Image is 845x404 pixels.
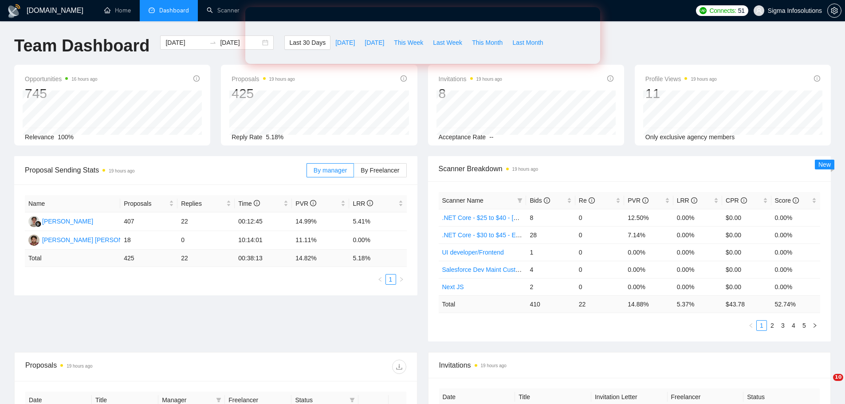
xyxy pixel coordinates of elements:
[396,274,407,285] button: right
[269,77,295,82] time: 19 hours ago
[361,167,399,174] span: By Freelancer
[120,231,177,250] td: 18
[575,226,624,243] td: 0
[624,295,673,313] td: 14.88 %
[165,38,206,47] input: Start date
[266,133,284,141] span: 5.18%
[181,199,224,208] span: Replies
[722,209,771,226] td: $0.00
[292,231,349,250] td: 11.11%
[579,197,595,204] span: Re
[177,212,235,231] td: 22
[235,250,292,267] td: 00:38:13
[58,133,74,141] span: 100%
[377,277,383,282] span: left
[799,320,810,331] li: 5
[624,209,673,226] td: 12.50%
[207,7,240,14] a: searchScanner
[238,200,259,207] span: Time
[392,360,406,374] button: download
[349,231,406,250] td: 0.00%
[67,364,92,369] time: 19 hours ago
[624,243,673,261] td: 0.00%
[827,7,841,14] a: setting
[235,212,292,231] td: 00:12:45
[624,278,673,295] td: 0.00%
[439,295,527,313] td: Total
[25,74,98,84] span: Opportunities
[767,321,777,330] a: 2
[741,197,747,204] span: info-circle
[722,278,771,295] td: $0.00
[771,295,820,313] td: 52.74 %
[442,249,504,256] a: UI developer/Frontend
[526,209,575,226] td: 8
[159,7,189,14] span: Dashboard
[575,209,624,226] td: 0
[771,261,820,278] td: 0.00%
[778,321,788,330] a: 3
[209,39,216,46] span: swap-right
[738,6,745,16] span: 51
[624,226,673,243] td: 7.14%
[104,7,131,14] a: homeHome
[481,363,507,368] time: 19 hours ago
[778,320,788,331] li: 3
[216,397,221,403] span: filter
[700,7,707,14] img: upwork-logo.png
[767,320,778,331] li: 2
[25,250,120,267] td: Total
[673,261,722,278] td: 0.00%
[526,278,575,295] td: 2
[722,261,771,278] td: $0.00
[439,360,820,371] span: Invitations
[442,214,655,221] a: .NET Core - $25 to $40 - [GEOGRAPHIC_DATA] and [GEOGRAPHIC_DATA]
[149,7,155,13] span: dashboard
[771,209,820,226] td: 0.00%
[810,320,820,331] li: Next Page
[814,75,820,82] span: info-circle
[310,200,316,206] span: info-circle
[25,195,120,212] th: Name
[722,226,771,243] td: $0.00
[349,250,406,267] td: 5.18 %
[722,243,771,261] td: $0.00
[709,6,736,16] span: Connects:
[793,197,799,204] span: info-circle
[367,200,373,206] span: info-circle
[789,321,798,330] a: 4
[628,197,648,204] span: PVR
[349,212,406,231] td: 5.41%
[232,133,262,141] span: Reply Rate
[771,278,820,295] td: 0.00%
[799,321,809,330] a: 5
[439,163,821,174] span: Scanner Breakdown
[25,85,98,102] div: 745
[756,320,767,331] li: 1
[476,77,502,82] time: 19 hours ago
[292,212,349,231] td: 14.99%
[235,231,292,250] td: 10:14:01
[526,295,575,313] td: 410
[642,197,648,204] span: info-circle
[396,274,407,285] li: Next Page
[7,4,21,18] img: logo
[14,35,149,56] h1: Team Dashboard
[232,74,295,84] span: Proposals
[575,261,624,278] td: 0
[757,321,766,330] a: 1
[109,169,134,173] time: 19 hours ago
[828,7,841,14] span: setting
[575,295,624,313] td: 22
[350,397,355,403] span: filter
[833,374,843,381] span: 10
[818,161,831,168] span: New
[245,7,600,64] iframe: Intercom live chat banner
[71,77,97,82] time: 16 hours ago
[399,277,404,282] span: right
[722,295,771,313] td: $ 43.78
[120,212,177,231] td: 407
[120,250,177,267] td: 425
[42,216,93,226] div: [PERSON_NAME]
[771,226,820,243] td: 0.00%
